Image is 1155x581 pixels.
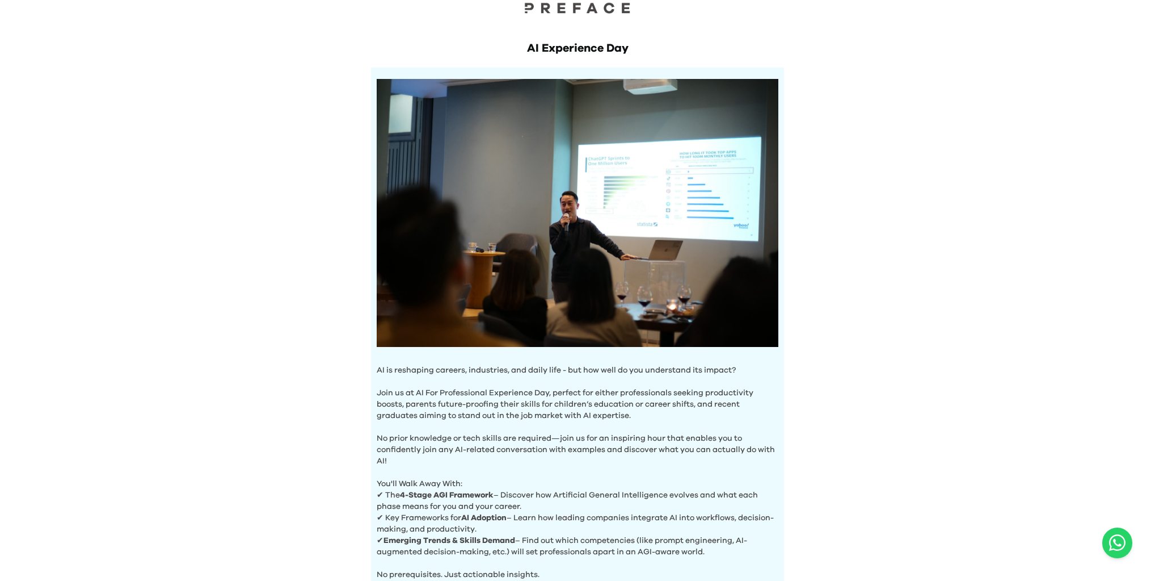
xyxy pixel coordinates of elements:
[377,421,778,467] p: No prior knowledge or tech skills are required—join us for an inspiring hour that enables you to ...
[377,79,778,347] img: Hero Image
[371,40,784,56] h1: AI Experience Day
[383,537,515,545] b: Emerging Trends & Skills Demand
[400,491,494,499] b: 4-Stage AGI Framework
[521,2,634,14] img: Preface Logo
[1102,528,1132,558] button: Open WhatsApp chat
[377,365,778,376] p: AI is reshaping careers, industries, and daily life - but how well do you understand its impact?
[377,535,778,558] p: ✔ – Find out which competencies (like prompt engineering, AI-augmented decision-making, etc.) wil...
[1102,528,1132,558] a: Chat with us on WhatsApp
[377,558,778,580] p: No prerequisites. Just actionable insights.
[521,2,634,18] a: Preface Logo
[377,490,778,512] p: ✔ The – Discover how Artificial General Intelligence evolves and what each phase means for you an...
[377,376,778,421] p: Join us at AI For Professional Experience Day, perfect for either professionals seeking productiv...
[377,467,778,490] p: You'll Walk Away With:
[377,512,778,535] p: ✔ Key Frameworks for – Learn how leading companies integrate AI into workflows, decision-making, ...
[461,514,507,522] b: AI Adoption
